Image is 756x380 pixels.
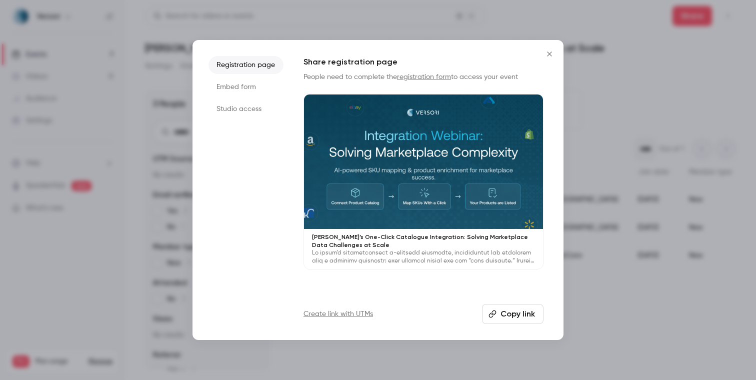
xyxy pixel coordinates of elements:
[208,78,283,96] li: Embed form
[312,249,535,265] p: Lo ipsum’d sitametconsect a-elitsedd eiusmodte, incididuntut lab etdolorem aliq e adminimv quisno...
[397,73,451,80] a: registration form
[303,94,543,269] a: [PERSON_NAME]’s One-Click Catalogue Integration: Solving Marketplace Data Challenges at ScaleLo i...
[482,304,543,324] button: Copy link
[208,56,283,74] li: Registration page
[208,100,283,118] li: Studio access
[303,309,373,319] a: Create link with UTMs
[303,56,543,68] h1: Share registration page
[539,44,559,64] button: Close
[312,233,535,249] p: [PERSON_NAME]’s One-Click Catalogue Integration: Solving Marketplace Data Challenges at Scale
[303,72,543,82] p: People need to complete the to access your event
